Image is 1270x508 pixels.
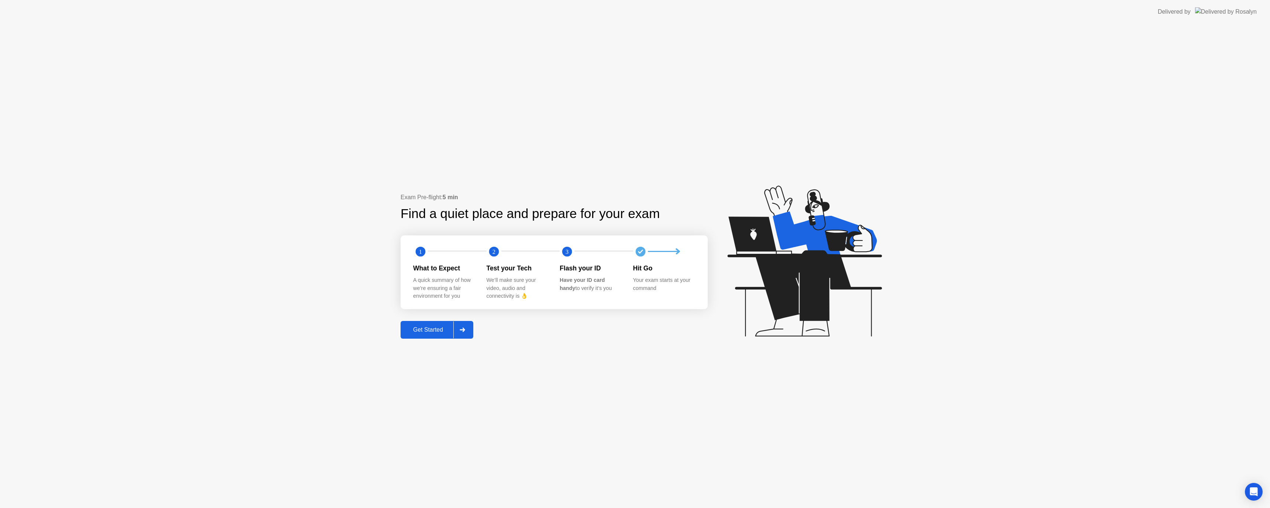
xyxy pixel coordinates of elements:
text: 3 [566,248,569,255]
b: Have your ID card handy [560,277,605,291]
div: Find a quiet place and prepare for your exam [401,204,661,224]
div: Test your Tech [487,263,548,273]
div: Exam Pre-flight: [401,193,708,202]
div: We’ll make sure your video, audio and connectivity is 👌 [487,276,548,300]
div: to verify it’s you [560,276,621,292]
div: What to Expect [413,263,475,273]
div: Delivered by [1158,7,1191,16]
text: 1 [419,248,422,255]
text: 2 [492,248,495,255]
button: Get Started [401,321,473,339]
b: 5 min [443,194,458,200]
div: Flash your ID [560,263,621,273]
img: Delivered by Rosalyn [1195,7,1257,16]
div: Open Intercom Messenger [1245,483,1263,501]
div: Get Started [403,326,453,333]
div: Hit Go [633,263,695,273]
div: Your exam starts at your command [633,276,695,292]
div: A quick summary of how we’re ensuring a fair environment for you [413,276,475,300]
